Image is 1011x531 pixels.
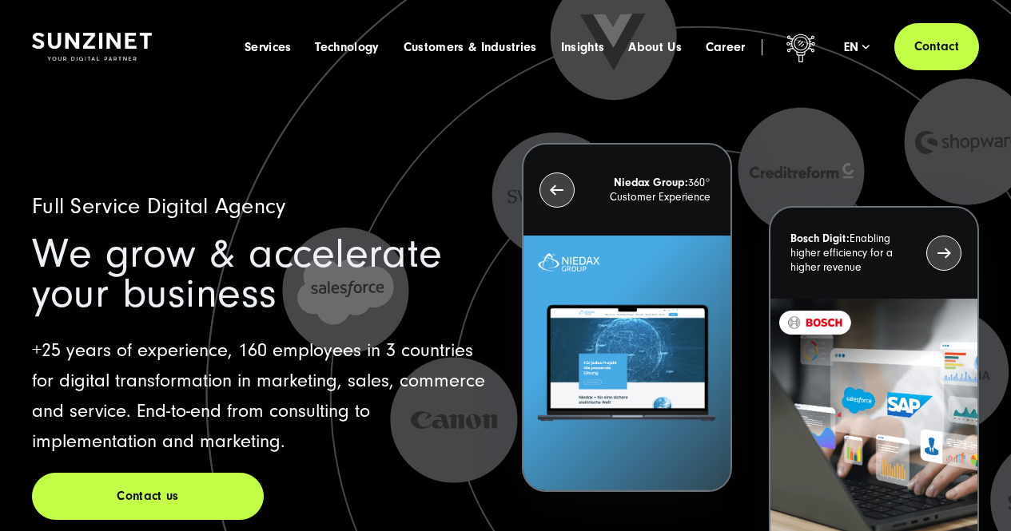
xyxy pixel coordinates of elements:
[790,232,917,275] p: Enabling higher efficiency for a higher revenue
[245,39,292,55] a: Services
[844,39,870,55] div: en
[315,39,379,55] a: Technology
[561,39,605,55] a: Insights
[32,473,264,520] a: Contact us
[894,23,979,70] a: Contact
[628,39,682,55] a: About Us
[790,232,850,245] strong: Bosch Digit:
[32,230,443,317] span: We grow & accelerate your business
[614,176,688,189] strong: Niedax Group:
[523,236,730,490] img: Letztes Projekt von Niedax. Ein Laptop auf dem die Niedax Website geöffnet ist, auf blauem Hinter...
[522,143,732,492] button: Niedax Group:360° Customer Experience Letztes Projekt von Niedax. Ein Laptop auf dem die Niedax W...
[32,335,489,457] p: +25 years of experience, 160 employees in 3 countries for digital transformation in marketing, sa...
[706,39,746,55] a: Career
[404,39,537,55] a: Customers & Industries
[583,176,710,204] p: 360° Customer Experience
[32,194,286,219] span: Full Service Digital Agency
[32,33,152,61] img: SUNZINET Full Service Digital Agentur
